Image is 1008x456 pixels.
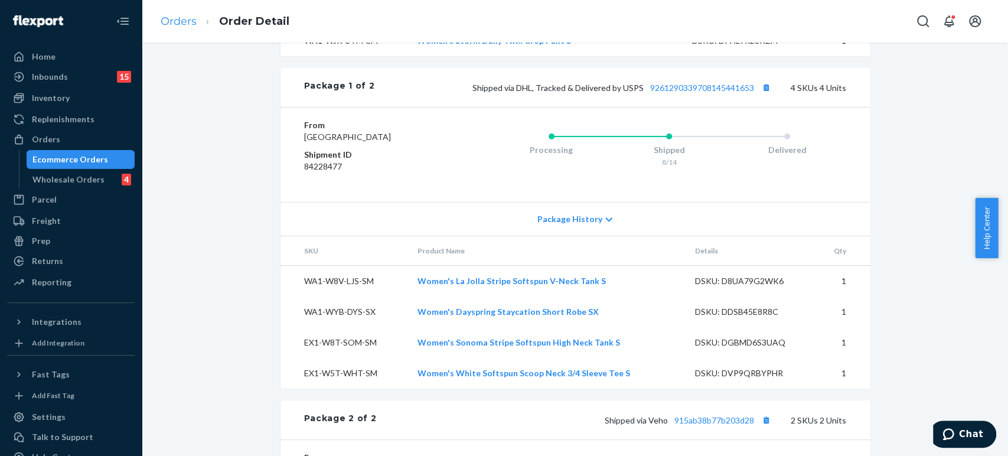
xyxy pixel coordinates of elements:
[815,358,869,389] td: 1
[417,368,629,378] a: Women's White Softspun Scoop Neck 3/4 Sleeve Tee S
[32,154,108,165] div: Ecommerce Orders
[27,170,135,189] a: Wholesale Orders4
[304,119,445,131] dt: From
[374,80,846,95] div: 4 SKUs 4 Units
[7,389,135,403] a: Add Fast Tag
[7,47,135,66] a: Home
[32,113,94,125] div: Replenishments
[975,198,998,258] button: Help Center
[32,411,66,423] div: Settings
[219,15,289,28] a: Order Detail
[280,358,408,389] td: EX1-W5T-WHT-SM
[472,83,774,93] span: Shipped via DHL, Tracked & Delivered by USPS
[280,236,408,266] th: SKU
[815,266,869,297] td: 1
[686,236,815,266] th: Details
[937,9,961,33] button: Open notifications
[280,297,408,327] td: WA1-WYB-DYS-SX
[122,174,131,185] div: 4
[417,307,598,317] a: Women's Dayspring Staycation Short Robe SX
[7,408,135,426] a: Settings
[32,390,74,400] div: Add Fast Tag
[32,92,70,104] div: Inventory
[32,215,61,227] div: Freight
[32,369,70,380] div: Fast Tags
[674,415,754,425] a: 915ab38b77b203d28
[32,235,50,247] div: Prep
[7,190,135,209] a: Parcel
[911,9,935,33] button: Open Search Box
[280,266,408,297] td: WA1-W8V-LJS-SM
[32,316,81,328] div: Integrations
[32,255,63,267] div: Returns
[280,327,408,358] td: EX1-W8T-SOM-SM
[759,80,774,95] button: Copy tracking number
[304,149,445,161] dt: Shipment ID
[537,213,602,225] span: Package History
[32,276,71,288] div: Reporting
[304,132,391,142] span: [GEOGRAPHIC_DATA]
[7,110,135,129] a: Replenishments
[111,9,135,33] button: Close Navigation
[32,431,93,443] div: Talk to Support
[161,15,197,28] a: Orders
[117,71,131,83] div: 15
[304,161,445,172] dd: 84228477
[7,211,135,230] a: Freight
[417,276,605,286] a: Women's La Jolla Stripe Softspun V-Neck Tank S
[32,338,84,348] div: Add Integration
[963,9,987,33] button: Open account menu
[32,51,56,63] div: Home
[695,337,806,348] div: DSKU: DGBMD6S3UAQ
[7,252,135,271] a: Returns
[7,273,135,292] a: Reporting
[376,412,846,428] div: 2 SKUs 2 Units
[695,367,806,379] div: DSKU: DVP9QRBYPHR
[7,312,135,331] button: Integrations
[7,336,135,350] a: Add Integration
[695,275,806,287] div: DSKU: D8UA79G2WK6
[759,412,774,428] button: Copy tracking number
[407,236,685,266] th: Product Name
[7,130,135,149] a: Orders
[32,174,105,185] div: Wholesale Orders
[32,71,68,83] div: Inbounds
[304,412,377,428] div: Package 2 of 2
[695,306,806,318] div: DSKU: DDSB45E8R8C
[7,67,135,86] a: Inbounds15
[27,150,135,169] a: Ecommerce Orders
[7,232,135,250] a: Prep
[13,15,63,27] img: Flexport logo
[151,4,299,39] ol: breadcrumbs
[650,83,754,93] a: 9261290339708145441653
[728,144,846,156] div: Delivered
[610,144,728,156] div: Shipped
[492,144,611,156] div: Processing
[7,428,135,447] button: Talk to Support
[7,365,135,384] button: Fast Tags
[815,297,869,327] td: 1
[815,327,869,358] td: 1
[815,236,869,266] th: Qty
[7,89,135,108] a: Inventory
[610,157,728,167] div: 8/14
[417,337,619,347] a: Women's Sonoma Stripe Softspun High Neck Tank S
[605,415,774,425] span: Shipped via Veho
[304,80,375,95] div: Package 1 of 2
[32,133,60,145] div: Orders
[32,194,57,206] div: Parcel
[933,421,996,450] iframe: Opens a widget where you can chat to one of our agents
